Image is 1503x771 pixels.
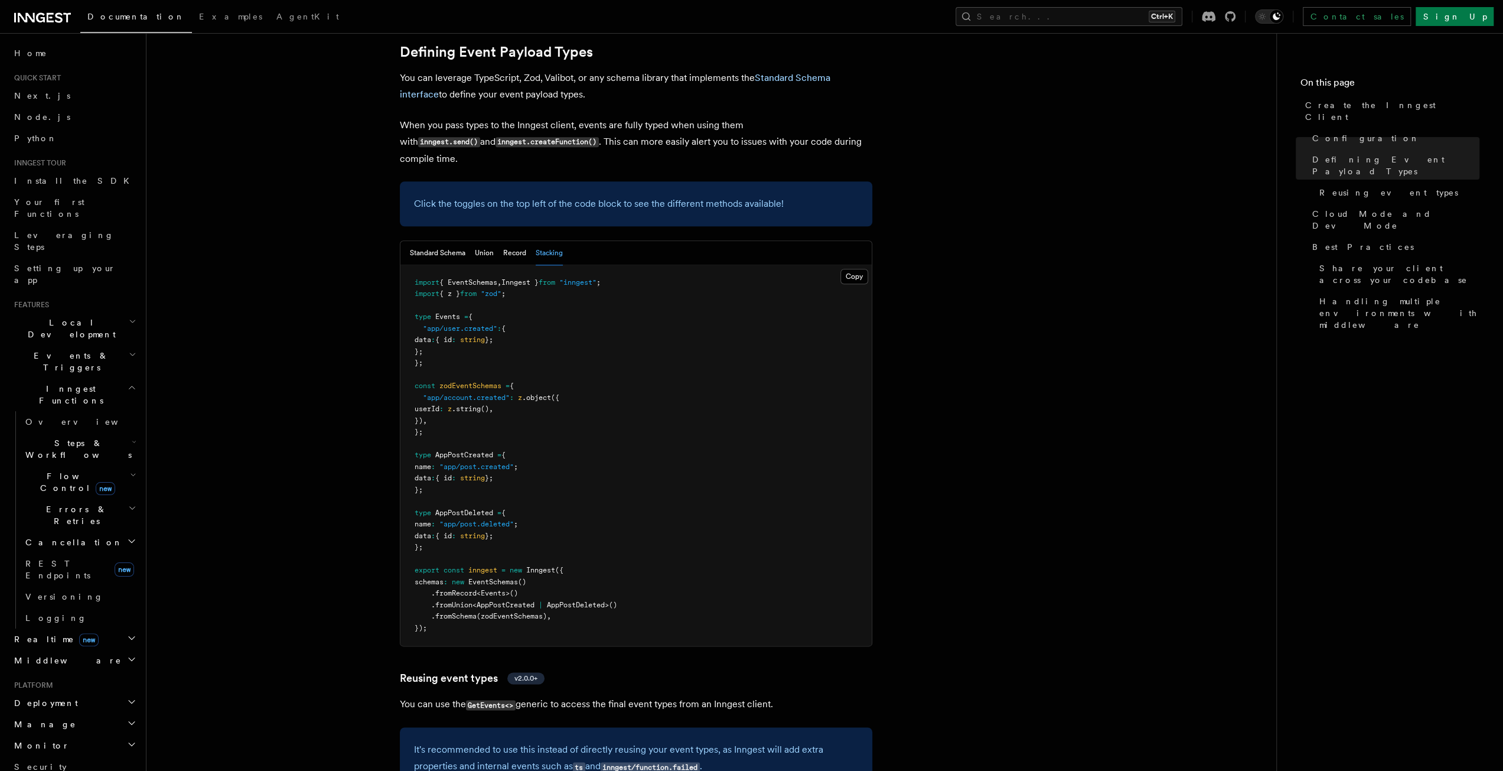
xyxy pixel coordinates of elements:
span: string [460,474,485,482]
span: { [510,382,514,390]
span: : [497,324,501,333]
span: : [431,463,435,471]
span: }) [415,417,423,425]
span: Inngest } [501,278,539,287]
span: Share your client across your codebase [1319,262,1479,286]
span: Realtime [9,633,99,645]
kbd: Ctrl+K [1149,11,1175,22]
span: }; [415,359,423,367]
span: data [415,474,431,482]
button: Standard Schema [410,241,465,265]
span: , [547,612,551,620]
span: import [415,278,439,287]
span: Versioning [25,592,103,601]
div: Inngest Functions [9,411,139,629]
p: You can use the generic to access the final event types from an Inngest client. [400,696,872,713]
span: schemas [415,578,444,586]
span: name [415,520,431,528]
span: Defining Event Payload Types [1312,154,1479,177]
span: Events & Triggers [9,350,129,373]
span: : [452,336,456,344]
span: string [460,532,485,540]
span: REST Endpoints [25,559,90,580]
span: < [477,589,481,597]
span: zodEventSchemas [439,382,501,390]
span: Reusing event types [1319,187,1458,199]
a: Logging [21,607,139,629]
span: new [115,562,134,577]
a: Install the SDK [9,170,139,191]
button: Copy [840,269,868,284]
a: Defining Event Payload Types [1308,149,1479,182]
span: .object [522,393,551,402]
button: Middleware [9,650,139,671]
span: Inngest Functions [9,383,128,406]
span: Steps & Workflows [21,437,132,461]
button: Search...Ctrl+K [956,7,1182,26]
span: : [439,405,444,413]
span: }; [485,336,493,344]
span: export [415,566,439,574]
span: { id [435,336,452,344]
span: { EventSchemas [439,278,497,287]
span: AppPostDeleted [435,509,493,517]
span: name [415,463,431,471]
p: You can leverage TypeScript, Zod, Valibot, or any schema library that implements the to define yo... [400,70,872,103]
a: Create the Inngest Client [1300,95,1479,128]
span: Quick start [9,73,61,83]
h4: On this page [1300,76,1479,95]
a: Cloud Mode and Dev Mode [1308,203,1479,236]
span: from [460,289,477,298]
span: "app/post.created" [439,463,514,471]
span: : [431,532,435,540]
span: >() [506,589,518,597]
span: string [460,336,485,344]
span: Middleware [9,655,122,666]
span: | [539,601,543,609]
a: Configuration [1308,128,1479,149]
code: inngest.createFunction() [495,137,599,147]
a: Your first Functions [9,191,139,225]
span: Flow Control [21,470,130,494]
span: Local Development [9,317,129,340]
a: Sign Up [1416,7,1494,26]
span: Deployment [9,697,78,709]
span: data [415,532,431,540]
span: AppPostCreated [435,451,493,459]
a: Defining Event Payload Types [400,44,593,60]
span: Inngest tour [9,158,66,168]
span: >() [605,601,617,609]
a: Contact sales [1303,7,1411,26]
span: < [472,601,477,609]
span: "zod" [481,289,501,298]
span: Handling multiple environments with middleware [1319,295,1479,331]
span: () [481,405,489,413]
span: Events [481,589,506,597]
span: Next.js [14,91,70,100]
button: Toggle dark mode [1255,9,1283,24]
span: { id [435,474,452,482]
span: Home [14,47,47,59]
button: Union [475,241,494,265]
span: inngest [468,566,497,574]
span: }; [415,347,423,356]
span: type [415,451,431,459]
a: Overview [21,411,139,432]
span: = [497,509,501,517]
span: , [423,417,427,425]
a: Share your client across your codebase [1315,258,1479,291]
span: { [501,324,506,333]
span: = [464,313,468,321]
span: import [415,289,439,298]
span: Platform [9,681,53,690]
span: }; [485,474,493,482]
span: ; [596,278,601,287]
span: userId [415,405,439,413]
span: AppPostCreated [477,601,534,609]
span: "inngest" [559,278,596,287]
span: AgentKit [276,12,339,21]
span: z [448,405,452,413]
span: const [415,382,435,390]
a: Documentation [80,4,192,33]
span: : [452,474,456,482]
